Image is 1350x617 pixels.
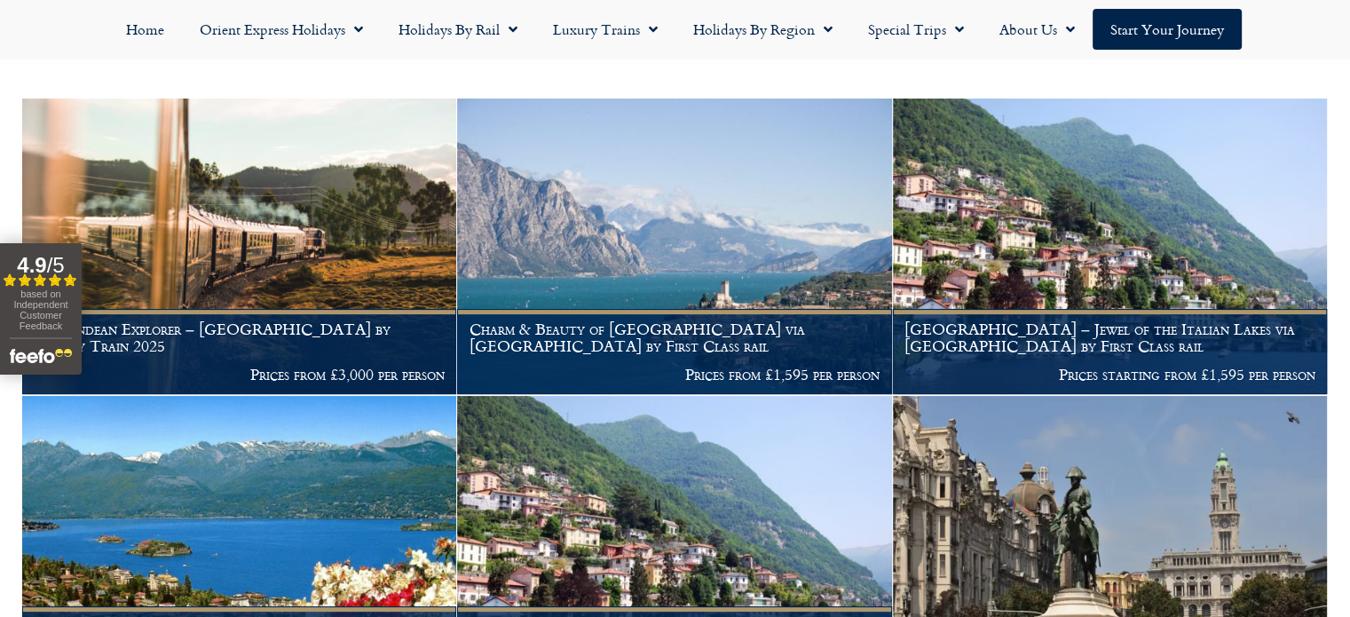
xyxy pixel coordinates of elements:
p: Prices starting from £1,595 per person [904,366,1314,384]
h1: The Andean Explorer – [GEOGRAPHIC_DATA] by Luxury Train 2025 [35,320,445,355]
a: Start your Journey [1093,9,1242,50]
h1: [GEOGRAPHIC_DATA] – Jewel of the Italian Lakes via [GEOGRAPHIC_DATA] by First Class rail [904,320,1314,355]
p: Prices from £1,595 per person [470,366,880,384]
a: Special Trips [850,9,982,50]
a: Charm & Beauty of [GEOGRAPHIC_DATA] via [GEOGRAPHIC_DATA] by First Class rail Prices from £1,595 ... [457,99,892,395]
a: [GEOGRAPHIC_DATA] – Jewel of the Italian Lakes via [GEOGRAPHIC_DATA] by First Class rail Prices s... [893,99,1328,395]
a: The Andean Explorer – [GEOGRAPHIC_DATA] by Luxury Train 2025 Prices from £3,000 per person [22,99,457,395]
a: Luxury Trains [535,9,675,50]
p: Prices from £3,000 per person [35,366,445,384]
nav: Menu [9,9,1341,50]
a: Holidays by Region [675,9,850,50]
a: Home [108,9,182,50]
a: Orient Express Holidays [182,9,381,50]
h1: Charm & Beauty of [GEOGRAPHIC_DATA] via [GEOGRAPHIC_DATA] by First Class rail [470,320,880,355]
a: Holidays by Rail [381,9,535,50]
a: About Us [982,9,1093,50]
